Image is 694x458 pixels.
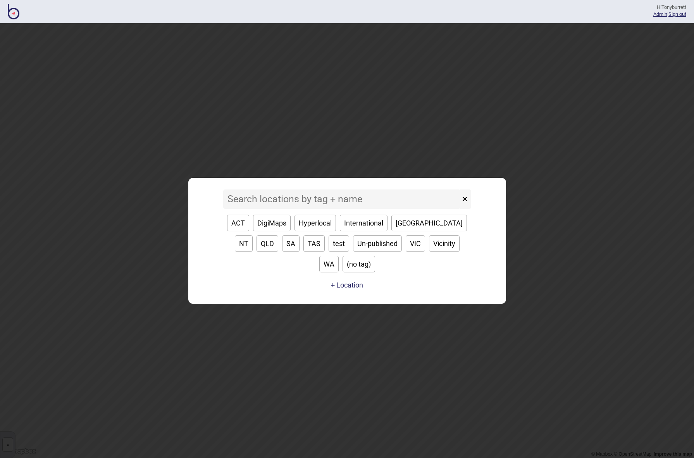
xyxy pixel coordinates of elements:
button: Un-published [353,235,402,252]
a: Admin [653,11,667,17]
button: × [458,189,471,209]
button: QLD [257,235,278,252]
button: WA [319,256,339,272]
button: Hyperlocal [294,215,336,231]
button: NT [235,235,253,252]
button: (no tag) [343,256,375,272]
span: | [653,11,668,17]
button: SA [282,235,300,252]
button: test [329,235,349,252]
button: Sign out [668,11,686,17]
button: [GEOGRAPHIC_DATA] [391,215,467,231]
button: TAS [303,235,325,252]
button: International [340,215,387,231]
a: + Location [329,278,365,292]
div: Hi Tonyburrett [653,4,686,11]
input: Search locations by tag + name [223,189,460,209]
button: Vicinity [429,235,460,252]
img: BindiMaps CMS [8,4,19,19]
button: + Location [331,281,363,289]
button: VIC [406,235,425,252]
button: DigiMaps [253,215,291,231]
button: ACT [227,215,249,231]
